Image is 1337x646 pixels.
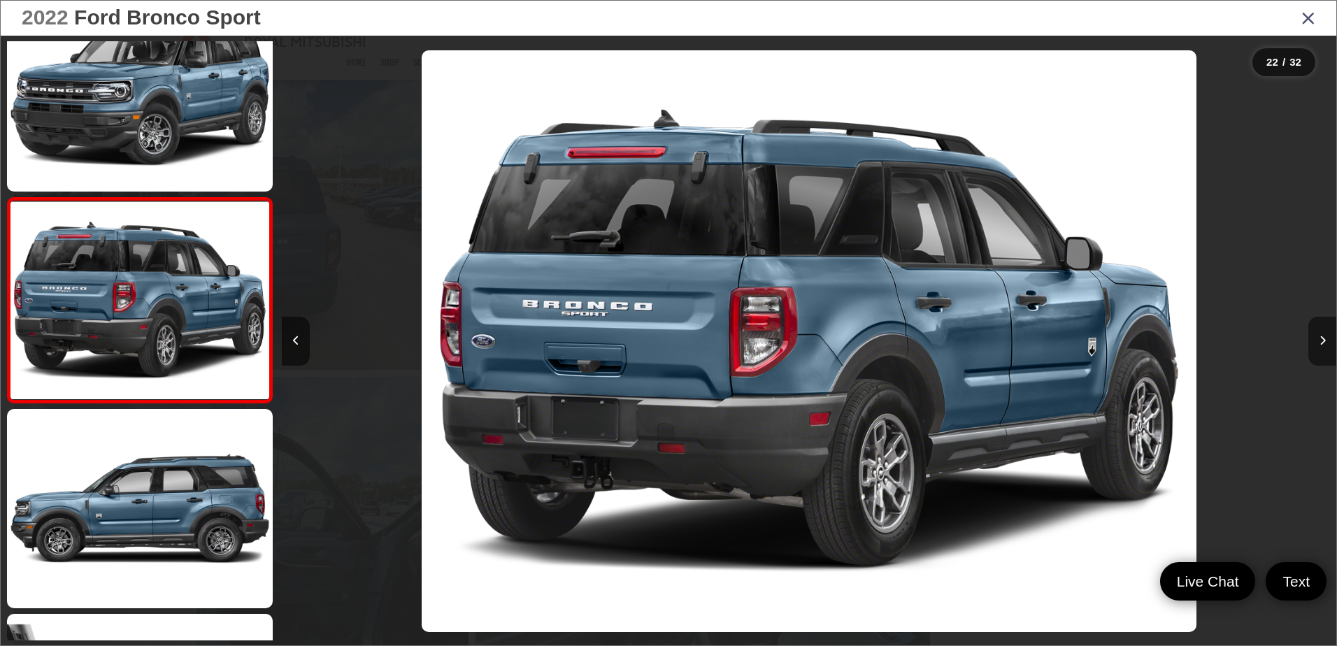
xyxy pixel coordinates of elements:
[74,6,261,29] span: Ford Bronco Sport
[422,50,1197,632] img: 2022 Ford Bronco Sport Big Bend
[8,201,271,399] img: 2022 Ford Bronco Sport Big Bend
[1301,8,1315,27] i: Close gallery
[282,50,1336,632] div: 2022 Ford Bronco Sport Big Bend 21
[1281,57,1287,67] span: /
[22,6,69,29] span: 2022
[1170,572,1246,591] span: Live Chat
[1160,562,1256,601] a: Live Chat
[1266,562,1327,601] a: Text
[1275,572,1317,591] span: Text
[1308,317,1336,366] button: Next image
[1289,56,1301,68] span: 32
[4,407,276,610] img: 2022 Ford Bronco Sport Big Bend
[282,317,310,366] button: Previous image
[1266,56,1278,68] span: 22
